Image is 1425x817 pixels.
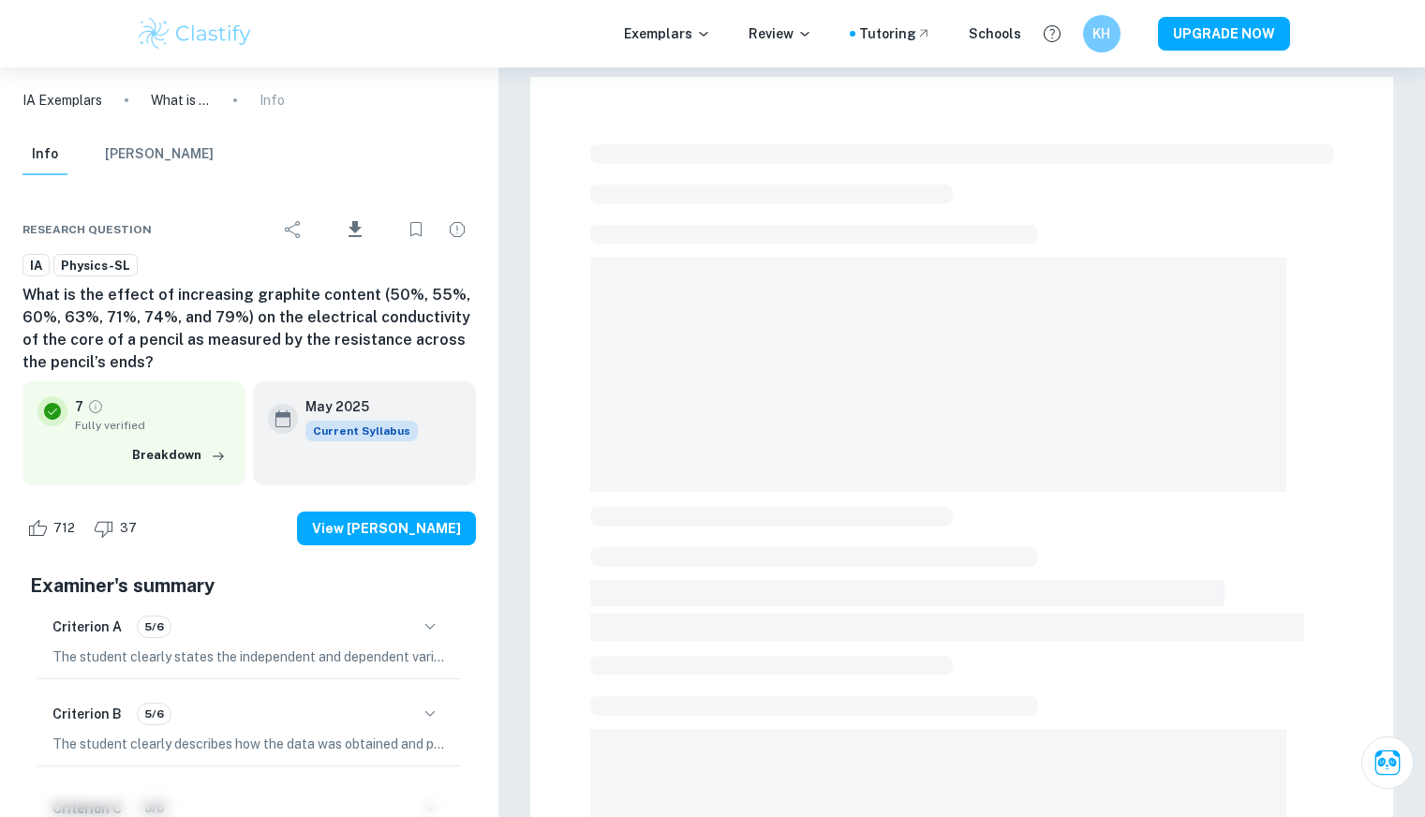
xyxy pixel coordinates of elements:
[1083,15,1121,52] button: KH
[305,421,418,441] span: Current Syllabus
[75,417,230,434] span: Fully verified
[1361,736,1414,789] button: Ask Clai
[397,211,435,248] div: Bookmark
[110,519,147,538] span: 37
[305,421,418,441] div: This exemplar is based on the current syllabus. Feel free to refer to it for inspiration/ideas wh...
[23,257,49,275] span: IA
[30,572,468,600] h5: Examiner's summary
[52,646,446,667] p: The student clearly states the independent and dependent variables in the research question, incl...
[22,134,67,175] button: Info
[52,616,122,637] h6: Criterion A
[859,23,931,44] a: Tutoring
[105,134,214,175] button: [PERSON_NAME]
[22,221,152,238] span: Research question
[275,211,312,248] div: Share
[1091,23,1112,44] h6: KH
[22,254,50,277] a: IA
[75,396,83,417] p: 7
[1036,18,1068,50] button: Help and Feedback
[316,205,393,254] div: Download
[438,211,476,248] div: Report issue
[1158,17,1290,51] button: UPGRADE NOW
[87,398,104,415] a: Grade fully verified
[22,90,102,111] a: IA Exemplars
[624,23,711,44] p: Exemplars
[138,618,171,635] span: 5/6
[127,441,230,469] button: Breakdown
[52,734,446,754] p: The student clearly describes how the data was obtained and processed, demonstrating a detailed a...
[297,512,476,545] button: View [PERSON_NAME]
[52,704,122,724] h6: Criterion B
[749,23,812,44] p: Review
[53,254,138,277] a: Physics-SL
[136,15,255,52] img: Clastify logo
[969,23,1021,44] a: Schools
[43,519,85,538] span: 712
[138,706,171,722] span: 5/6
[305,396,403,417] h6: May 2025
[151,90,211,111] p: What is the effect of increasing graphite content (50%, 55%, 60%, 63%, 71%, 74%, and 79%) on the ...
[260,90,285,111] p: Info
[89,513,147,543] div: Dislike
[54,257,137,275] span: Physics-SL
[22,284,476,374] h6: What is the effect of increasing graphite content (50%, 55%, 60%, 63%, 71%, 74%, and 79%) on the ...
[22,513,85,543] div: Like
